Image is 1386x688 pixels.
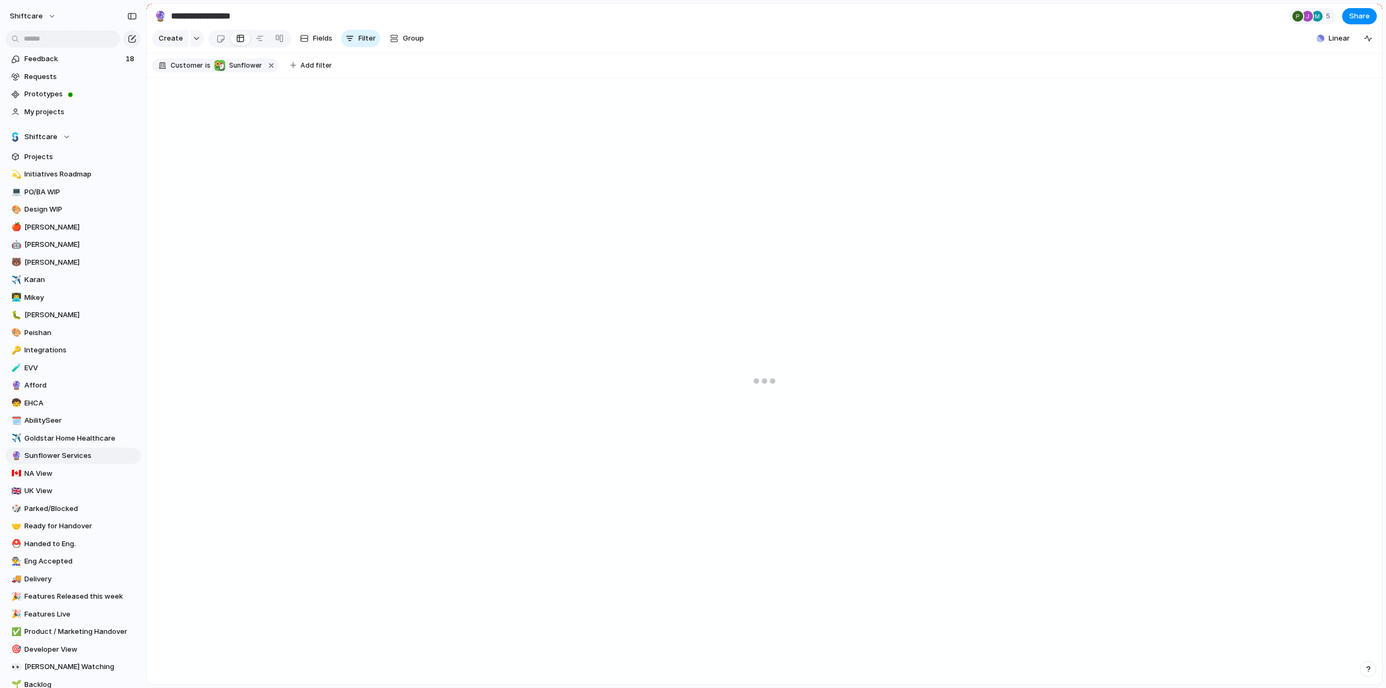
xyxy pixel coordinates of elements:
span: [PERSON_NAME] [24,257,137,268]
a: 🔮Afford [5,377,141,394]
a: 💻PO/BA WIP [5,184,141,200]
button: Create [152,30,188,47]
span: Afford [24,380,137,391]
span: AbilitySeer [24,415,137,426]
a: 👨‍💻Mikey [5,290,141,306]
span: Initiatives Roadmap [24,169,137,180]
a: 🐛[PERSON_NAME] [5,307,141,323]
div: 👨‍🏭 [11,555,19,568]
a: Requests [5,69,141,85]
button: 🧪 [10,363,21,374]
span: shiftcare [10,11,43,22]
button: 🚚 [10,574,21,585]
span: Design WIP [24,204,137,215]
a: 🤝Ready for Handover [5,518,141,534]
div: 🗓️ [11,415,19,427]
button: Filter [341,30,380,47]
button: ✈️ [10,433,21,444]
span: Sunflower [229,61,262,70]
span: [PERSON_NAME] [24,310,137,320]
div: 🇬🇧 [11,485,19,497]
div: 🎲 [11,502,19,515]
div: 🤖[PERSON_NAME] [5,237,141,253]
div: 🔮 [11,450,19,462]
a: 🎨Design WIP [5,201,141,218]
a: Projects [5,149,141,165]
button: 🎲 [10,503,21,514]
a: 🎯Developer View [5,641,141,658]
div: ✅Product / Marketing Handover [5,624,141,640]
button: shiftcare [5,8,62,25]
div: 🎨Peishan [5,325,141,341]
div: 🗓️AbilitySeer [5,412,141,429]
button: Shiftcare [5,129,141,145]
a: 🧪EVV [5,360,141,376]
button: ⛑️ [10,539,21,549]
span: Parked/Blocked [24,503,137,514]
div: 🇬🇧UK View [5,483,141,499]
div: 🎉 [11,608,19,620]
span: Developer View [24,644,137,655]
span: Group [403,33,424,44]
span: Customer [171,61,203,70]
span: Eng Accepted [24,556,137,567]
button: 🔑 [10,345,21,356]
div: 🔮Sunflower Services [5,448,141,464]
button: 💫 [10,169,21,180]
div: 🚚Delivery [5,571,141,587]
span: EHCA [24,398,137,409]
a: 🇨🇦NA View [5,466,141,482]
a: 🍎[PERSON_NAME] [5,219,141,235]
span: Features Released this week [24,591,137,602]
div: 🤖 [11,239,19,251]
span: Delivery [24,574,137,585]
span: My projects [24,107,137,117]
button: 🇨🇦 [10,468,21,479]
span: Karan [24,274,137,285]
span: [PERSON_NAME] [24,222,137,233]
button: ✅ [10,626,21,637]
div: 💻 [11,186,19,198]
a: 🧒EHCA [5,395,141,411]
button: 🔮 [152,8,169,25]
button: ✈️ [10,274,21,285]
div: 🎉 [11,591,19,603]
span: Fields [313,33,332,44]
a: ✈️Karan [5,272,141,288]
button: 🎨 [10,204,21,215]
button: 🧒 [10,398,21,409]
span: [PERSON_NAME] [24,239,137,250]
a: 👀[PERSON_NAME] Watching [5,659,141,675]
button: Group [384,30,429,47]
div: 🎯 [11,643,19,656]
span: Ready for Handover [24,521,137,532]
a: Prototypes [5,86,141,102]
a: Feedback18 [5,51,141,67]
span: 18 [126,54,136,64]
button: 👀 [10,661,21,672]
a: ⛑️Handed to Eng. [5,536,141,552]
div: 👨‍💻 [11,291,19,304]
a: My projects [5,104,141,120]
div: 🚚 [11,573,19,585]
span: Create [159,33,183,44]
button: Add filter [284,58,338,73]
button: Sunflower [212,60,264,71]
button: 🗓️ [10,415,21,426]
button: 🍎 [10,222,21,233]
span: UK View [24,486,137,496]
button: 🤝 [10,521,21,532]
span: Goldstar Home Healthcare [24,433,137,444]
span: is [205,61,211,70]
button: 💻 [10,187,21,198]
span: Add filter [300,61,332,70]
button: 🇬🇧 [10,486,21,496]
button: Linear [1312,30,1354,47]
